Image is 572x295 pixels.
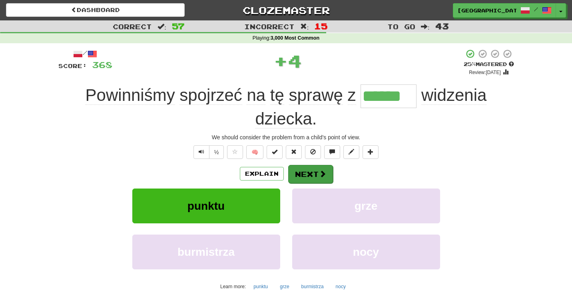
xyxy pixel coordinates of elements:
[58,62,87,69] span: Score:
[270,86,284,105] span: tę
[187,200,225,212] span: punktu
[58,49,112,59] div: /
[157,23,166,30] span: :
[300,23,309,30] span: :
[227,145,243,159] button: Favorite sentence (alt+f)
[179,86,242,105] span: spojrzeć
[255,109,312,128] span: dziecka
[387,22,415,30] span: To go
[132,189,280,223] button: punktu
[240,167,284,181] button: Explain
[220,284,246,289] small: Learn more:
[288,165,333,183] button: Next
[421,86,486,105] span: widzenia
[355,200,378,212] span: grze
[192,145,224,159] div: Text-to-speech controls
[469,70,501,75] small: Review: [DATE]
[244,22,295,30] span: Incorrect
[464,61,514,68] div: Mastered
[305,145,321,159] button: Ignore sentence (alt+i)
[58,133,514,141] div: We should consider the problem from a child's point of view.
[209,145,224,159] button: ½
[292,189,440,223] button: grze
[331,281,350,293] button: nocy
[177,246,235,258] span: burmistrza
[292,235,440,269] button: nocy
[193,145,209,159] button: Play sentence audio (ctl+space)
[534,6,538,12] span: /
[288,51,302,71] span: 4
[113,22,152,30] span: Correct
[324,145,340,159] button: Discuss sentence (alt+u)
[297,281,328,293] button: burmistrza
[435,21,449,31] span: 43
[255,86,486,128] span: .
[197,3,375,17] a: Clozemaster
[267,145,283,159] button: Set this sentence to 100% Mastered (alt+m)
[363,145,379,159] button: Add to collection (alt+a)
[421,23,430,30] span: :
[353,246,379,258] span: nocy
[86,86,175,105] span: Powinniśmy
[92,60,112,70] span: 368
[275,281,293,293] button: grze
[348,86,356,105] span: z
[247,86,265,105] span: na
[343,145,359,159] button: Edit sentence (alt+d)
[314,21,328,31] span: 15
[457,7,516,14] span: [GEOGRAPHIC_DATA]
[6,3,185,17] a: Dashboard
[286,145,302,159] button: Reset to 0% Mastered (alt+r)
[246,145,263,159] button: 🧠
[271,35,319,41] strong: 3,000 Most Common
[132,235,280,269] button: burmistrza
[464,61,476,67] span: 25 %
[274,49,288,73] span: +
[289,86,343,105] span: sprawę
[249,281,272,293] button: punktu
[172,21,185,31] span: 57
[453,3,556,18] a: [GEOGRAPHIC_DATA] /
